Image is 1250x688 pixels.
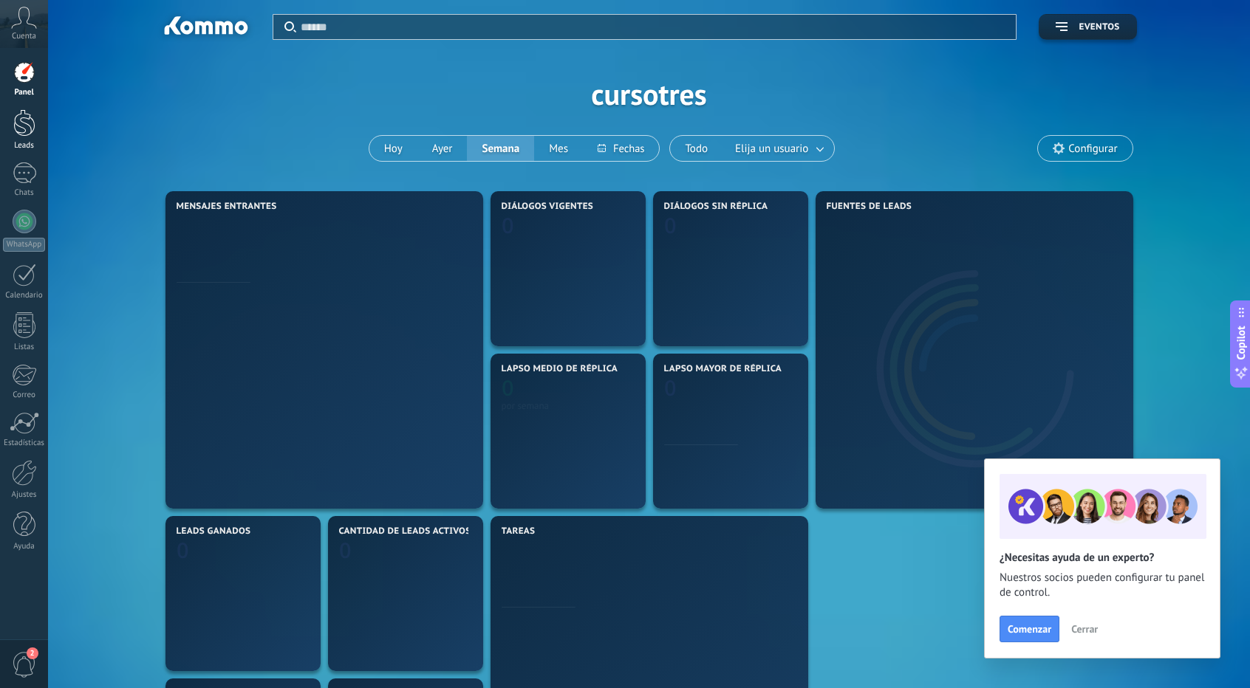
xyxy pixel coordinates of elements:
[583,136,659,161] button: Fechas
[369,136,417,161] button: Hoy
[1234,326,1249,360] span: Copilot
[3,391,46,400] div: Correo
[502,374,514,402] text: 0
[1008,624,1051,634] span: Comenzar
[1000,616,1059,642] button: Comenzar
[502,211,514,240] text: 0
[27,647,38,659] span: 2
[3,438,46,448] div: Estadísticas
[827,202,912,212] span: Fuentes de leads
[1000,571,1205,600] span: Nuestros socios pueden configurar tu panel de control.
[177,536,189,565] text: 0
[1068,142,1117,155] span: Configurar
[3,238,45,252] div: WhatsApp
[534,136,583,161] button: Mes
[3,88,46,97] div: Panel
[670,136,723,161] button: Todo
[3,188,46,198] div: Chats
[339,536,352,565] text: 0
[502,400,635,411] div: por semana
[664,374,677,402] text: 0
[502,364,618,374] span: Lapso medio de réplica
[502,202,594,212] span: Diálogos vigentes
[3,542,46,551] div: Ayuda
[664,364,782,374] span: Lapso mayor de réplica
[1071,624,1098,634] span: Cerrar
[3,291,46,300] div: Calendario
[732,139,811,159] span: Elija un usuario
[723,136,834,161] button: Elija un usuario
[3,490,46,500] div: Ajustes
[417,136,468,161] button: Ayer
[1000,551,1205,565] h2: ¿Necesitas ayuda de un experto?
[1039,14,1136,40] button: Eventos
[664,211,677,240] text: 0
[177,202,277,212] span: Mensajes entrantes
[1065,618,1104,640] button: Cerrar
[3,343,46,352] div: Listas
[12,32,36,41] span: Cuenta
[177,526,251,537] span: Leads ganados
[664,202,768,212] span: Diálogos sin réplica
[502,526,536,537] span: Tareas
[1079,22,1119,32] span: Eventos
[3,141,46,151] div: Leads
[339,526,471,537] span: Cantidad de leads activos
[467,136,534,161] button: Semana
